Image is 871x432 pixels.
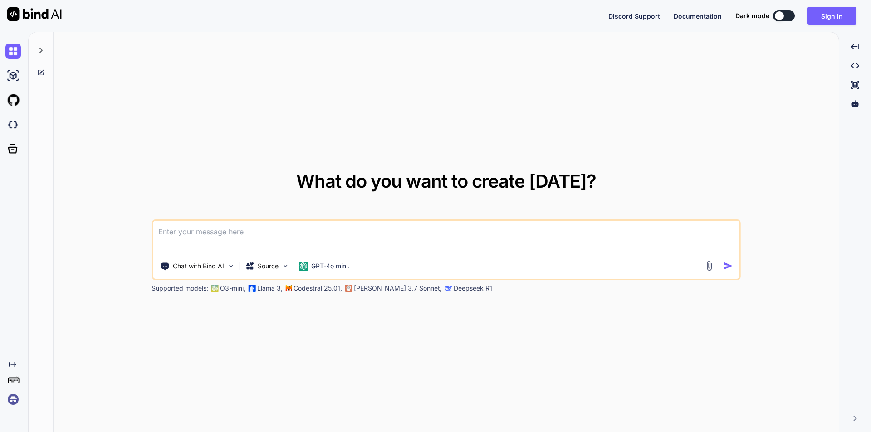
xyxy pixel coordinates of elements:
[227,262,235,270] img: Pick Tools
[296,170,596,192] span: What do you want to create [DATE]?
[257,284,283,293] p: Llama 3,
[807,7,856,25] button: Sign in
[5,392,21,407] img: signin
[5,92,21,108] img: githubLight
[445,285,452,292] img: claude
[5,117,21,132] img: darkCloudIdeIcon
[294,284,342,293] p: Codestral 25.01,
[285,285,292,291] img: Mistral-AI
[211,285,218,292] img: GPT-4
[152,284,208,293] p: Supported models:
[345,285,352,292] img: claude
[173,262,224,271] p: Chat with Bind AI
[608,12,660,20] span: Discord Support
[704,261,714,271] img: attachment
[258,262,279,271] p: Source
[454,284,492,293] p: Deepseek R1
[220,284,245,293] p: O3-mini,
[354,284,442,293] p: [PERSON_NAME] 3.7 Sonnet,
[311,262,350,271] p: GPT-4o min..
[674,11,722,21] button: Documentation
[248,285,255,292] img: Llama2
[724,261,733,271] img: icon
[608,11,660,21] button: Discord Support
[7,7,62,21] img: Bind AI
[281,262,289,270] img: Pick Models
[735,11,769,20] span: Dark mode
[674,12,722,20] span: Documentation
[5,44,21,59] img: chat
[5,68,21,83] img: ai-studio
[298,262,308,271] img: GPT-4o mini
